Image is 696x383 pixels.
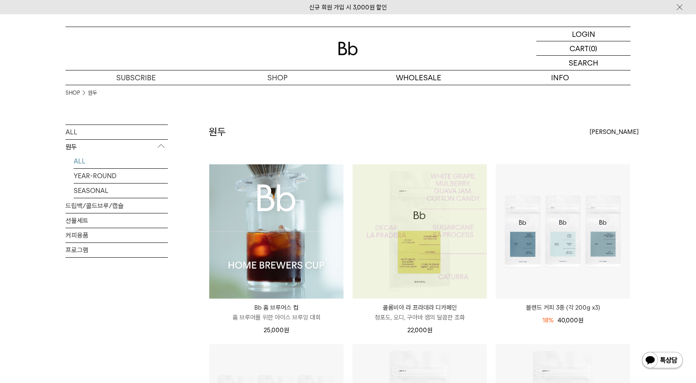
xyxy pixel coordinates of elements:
span: [PERSON_NAME] [590,127,639,137]
a: YEAR-ROUND [74,169,168,183]
img: 로고 [338,42,358,55]
span: 원 [427,326,432,334]
p: Bb 홈 브루어스 컵 [209,303,343,313]
span: 40,000 [558,317,583,324]
a: 신규 회원 가입 시 3,000원 할인 [309,4,387,11]
a: 원두 [88,89,97,97]
p: WHOLESALE [348,70,489,85]
a: ALL [66,125,168,139]
p: 홈 브루어를 위한 아이스 브루잉 대회 [209,313,343,322]
span: 25,000 [264,326,289,334]
p: 원두 [66,140,168,154]
span: 원 [578,317,583,324]
h2: 원두 [209,125,226,139]
p: INFO [489,70,630,85]
a: SHOP [207,70,348,85]
a: SEASONAL [74,184,168,198]
a: LOGIN [536,27,630,41]
a: SUBSCRIBE [66,70,207,85]
img: 블렌드 커피 3종 (각 200g x3) [496,164,630,299]
span: 22,000 [407,326,432,334]
a: 드립백/콜드브루/캡슐 [66,199,168,213]
img: 카카오톡 채널 1:1 채팅 버튼 [641,351,684,371]
p: 콜롬비아 라 프라데라 디카페인 [353,303,487,313]
a: 콜롬비아 라 프라데라 디카페인 청포도, 오디, 구아바 잼의 달콤한 조화 [353,303,487,322]
a: 선물세트 [66,213,168,228]
a: Bb 홈 브루어스 컵 홈 브루어를 위한 아이스 브루잉 대회 [209,303,343,322]
p: LOGIN [572,27,595,41]
img: Bb 홈 브루어스 컵 [209,164,343,299]
p: (0) [589,41,597,55]
p: 청포도, 오디, 구아바 잼의 달콤한 조화 [353,313,487,322]
a: CART (0) [536,41,630,56]
a: SHOP [66,89,80,97]
a: 프로그램 [66,243,168,257]
a: 콜롬비아 라 프라데라 디카페인 [353,164,487,299]
a: ALL [74,154,168,168]
p: CART [569,41,589,55]
img: 1000001187_add2_054.jpg [353,164,487,299]
span: 원 [284,326,289,334]
p: SEARCH [569,56,598,70]
a: 블렌드 커피 3종 (각 200g x3) [496,303,630,313]
a: 커피용품 [66,228,168,242]
div: 18% [542,315,554,325]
